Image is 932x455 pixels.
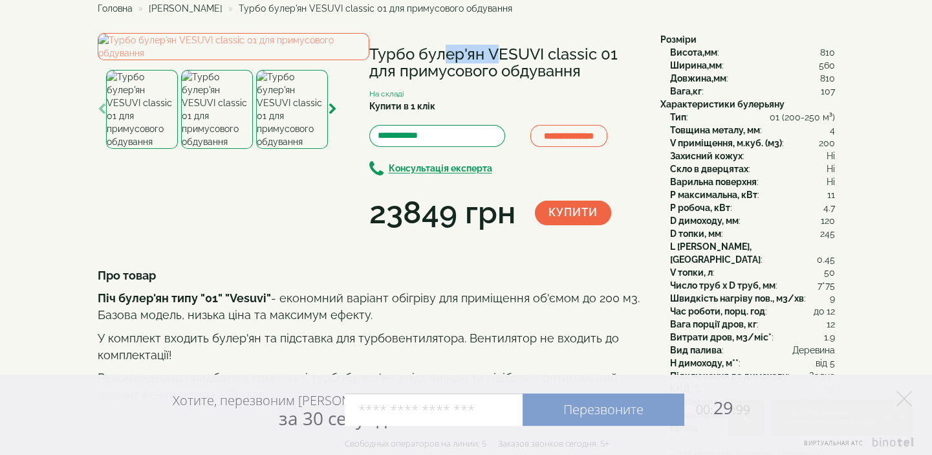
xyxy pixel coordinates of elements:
[670,214,835,227] div: :
[670,370,835,383] div: :
[256,70,328,149] img: Турбо булер'ян VESUVI classic 01 для примусового обдування
[821,85,835,98] span: 107
[670,138,782,148] b: V приміщення, м.куб. (м3)
[824,331,835,344] span: 1.9
[98,269,156,282] b: Про товар
[181,70,253,149] img: Турбо булер'ян VESUVI classic 01 для примусового обдування
[792,344,835,357] span: Деревина
[817,253,835,266] span: 0.45
[670,164,748,174] b: Скло в дверцятах
[670,344,835,357] div: :
[670,319,757,329] b: Вага порції дров, кг
[670,241,761,265] b: L [PERSON_NAME], [GEOGRAPHIC_DATA]
[239,3,512,14] span: Турбо булер'ян VESUVI classic 01 для примусового обдування
[279,406,395,430] span: за 30 секунд?
[98,3,133,14] a: Головна
[670,216,739,226] b: D димоходу, мм
[670,279,835,292] div: :
[98,291,271,305] b: Піч булер'ян типу "01" "Vesuvi"
[670,177,757,187] b: Варильна поверхня
[830,124,835,137] span: 4
[827,162,835,175] span: Ні
[670,59,835,72] div: :
[827,188,835,201] span: 11
[389,164,492,174] b: Консультація експерта
[660,99,785,109] b: Характеристики булерьяну
[670,151,742,161] b: Захисний кожух
[670,266,835,279] div: :
[369,100,435,113] label: Купити в 1 клік
[819,137,835,150] span: 200
[796,438,916,455] a: Виртуальная АТС
[830,292,835,305] span: 9
[670,227,835,240] div: :
[670,267,713,278] b: V топки, л
[670,46,835,59] div: :
[814,305,835,318] span: до 12
[660,34,697,45] b: Розміри
[670,201,835,214] div: :
[98,330,641,363] p: У комплект входить булер'ян та підставка для турбовентилятора. Вентилятор не входить до комплекта...
[670,125,760,135] b: Товщина металу, мм
[823,201,835,214] span: 4.7
[696,401,713,418] span: 00:
[98,370,641,403] p: Рекомендуємо придбати в комплекті турбобулер'ян з підставкою та підібрали оптимальний варіант вен...
[670,73,726,83] b: Довжина,мм
[670,292,835,305] div: :
[670,228,721,239] b: D топки, мм
[670,111,835,124] div: :
[670,358,739,368] b: H димоходу, м**
[816,357,835,370] span: від 5
[670,305,835,318] div: :
[670,306,765,316] b: Час роботи, порц. год
[98,33,369,60] img: Турбо булер'ян VESUVI classic 01 для примусового обдування
[670,280,775,291] b: Число труб x D труб, мм
[369,191,515,235] div: 23849 грн
[770,111,835,124] span: 01 (200-250 м³)
[670,124,835,137] div: :
[670,112,686,122] b: Тип
[670,203,730,213] b: P робоча, кВт
[670,175,835,188] div: :
[684,395,750,419] span: 29
[670,293,804,304] b: Швидкість нагріву пов., м3/хв
[670,60,722,71] b: Ширина,мм
[670,137,835,150] div: :
[827,175,835,188] span: Ні
[670,345,722,355] b: Вид палива
[821,214,835,227] span: 120
[523,394,684,426] a: Перезвоните
[670,150,835,162] div: :
[535,201,611,225] button: Купити
[369,46,641,80] h1: Турбо булер'ян VESUVI classic 01 для примусового обдування
[820,227,835,240] span: 245
[670,72,835,85] div: :
[670,318,835,331] div: :
[820,46,835,59] span: 810
[345,438,609,449] div: Свободных операторов на линии: 5 Заказов звонков сегодня: 5+
[106,70,178,149] img: Турбо булер'ян VESUVI classic 01 для примусового обдування
[670,240,835,266] div: :
[98,290,641,323] p: - економний варіант обігріву для приміщення об'ємом до 200 м3. Базова модель, низька ціна та макс...
[827,318,835,331] span: 12
[369,89,404,98] small: На складі
[804,439,863,447] span: Виртуальная АТС
[670,47,717,58] b: Висота,мм
[670,188,835,201] div: :
[827,150,835,162] span: Ні
[824,266,835,279] span: 50
[820,72,835,85] span: 810
[819,59,835,72] span: 560
[670,85,835,98] div: :
[670,190,757,200] b: P максимальна, кВт
[670,357,835,370] div: :
[733,401,750,418] span: :99
[149,3,222,14] a: [PERSON_NAME]
[670,332,772,342] b: Витрати дров, м3/міс*
[670,86,702,96] b: Вага,кг
[670,371,788,381] b: Підключення до димоходу
[670,162,835,175] div: :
